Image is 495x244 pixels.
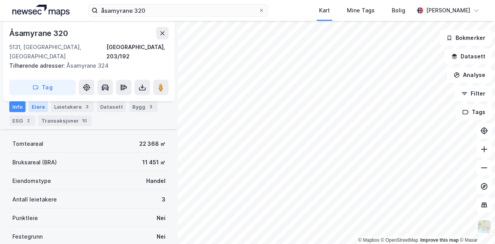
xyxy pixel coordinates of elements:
[38,115,92,126] div: Transaksjoner
[9,101,26,112] div: Info
[455,86,492,101] button: Filter
[456,207,495,244] iframe: Chat Widget
[445,49,492,64] button: Datasett
[12,213,38,223] div: Punktleie
[440,30,492,46] button: Bokmerker
[12,5,70,16] img: logo.a4113a55bc3d86da70a041830d287a7e.svg
[80,117,89,125] div: 10
[9,62,67,69] span: Tilhørende adresser:
[12,176,51,186] div: Eiendomstype
[98,5,258,16] input: Søk på adresse, matrikkel, gårdeiere, leietakere eller personer
[9,61,162,70] div: Åsamyrane 324
[29,101,48,112] div: Eiere
[157,213,166,223] div: Nei
[24,117,32,125] div: 2
[162,195,166,204] div: 3
[129,101,158,112] div: Bygg
[319,6,330,15] div: Kart
[9,115,35,126] div: ESG
[9,27,69,39] div: Åsamyrane 320
[447,67,492,83] button: Analyse
[139,139,166,148] div: 22 368 ㎡
[358,237,379,243] a: Mapbox
[420,237,459,243] a: Improve this map
[97,101,126,112] div: Datasett
[456,104,492,120] button: Tags
[157,232,166,241] div: Nei
[83,103,91,111] div: 3
[146,176,166,186] div: Handel
[147,103,155,111] div: 3
[12,232,43,241] div: Festegrunn
[12,195,57,204] div: Antall leietakere
[12,139,43,148] div: Tomteareal
[381,237,418,243] a: OpenStreetMap
[106,43,169,61] div: [GEOGRAPHIC_DATA], 203/192
[426,6,470,15] div: [PERSON_NAME]
[142,158,166,167] div: 11 451 ㎡
[9,80,76,95] button: Tag
[9,43,106,61] div: 5131, [GEOGRAPHIC_DATA], [GEOGRAPHIC_DATA]
[456,207,495,244] div: Kontrollprogram for chat
[392,6,405,15] div: Bolig
[347,6,375,15] div: Mine Tags
[51,101,94,112] div: Leietakere
[12,158,57,167] div: Bruksareal (BRA)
